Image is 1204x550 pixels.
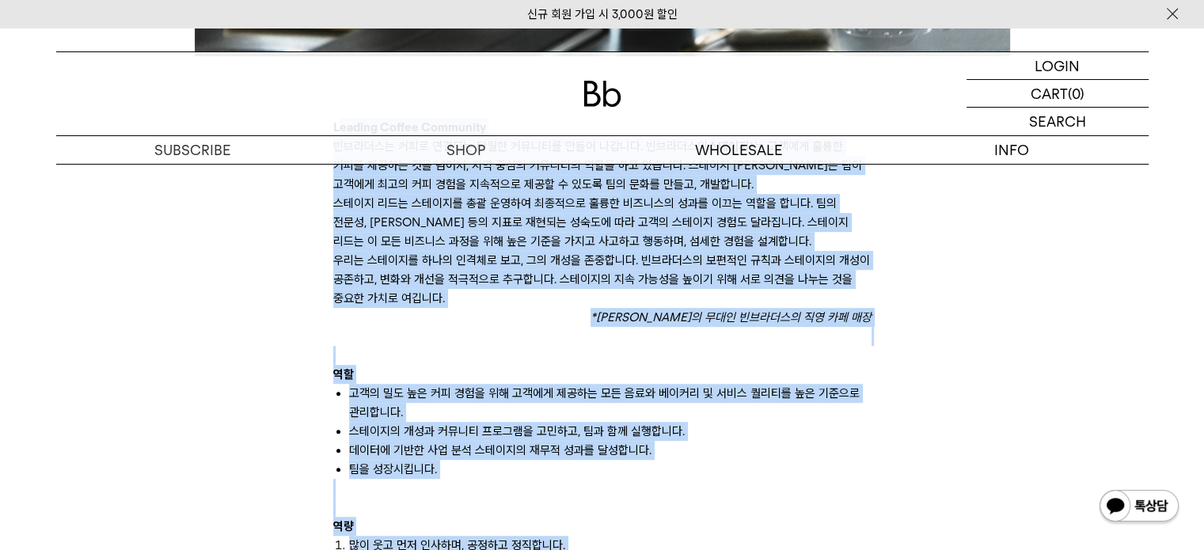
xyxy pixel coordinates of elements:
[349,441,872,460] li: 데이터에 기반한 사업 분석 스테이지의 재무적 성과를 달성합니다.
[1098,488,1180,526] img: 카카오톡 채널 1:1 채팅 버튼
[1035,52,1080,79] p: LOGIN
[875,136,1149,164] p: INFO
[349,422,872,441] li: 스테이지의 개성과 커뮤니티 프로그램을 고민하고, 팀과 함께 실행합니다.
[1031,80,1068,107] p: CART
[333,519,354,533] b: 역량
[1029,108,1086,135] p: SEARCH
[329,136,602,164] a: SHOP
[602,136,875,164] p: WHOLESALE
[583,81,621,107] img: 로고
[591,310,872,324] i: *[PERSON_NAME]의 무대인 빈브라더스의 직영 카페 매장
[349,384,872,422] li: 고객의 밀도 높은 커피 경험을 위해 고객에게 제공하는 모든 음료와 베이커리 및 서비스 퀄리티를 높은 기준으로 관리합니다.
[56,136,329,164] a: SUBSCRIBE
[967,52,1149,80] a: LOGIN
[333,194,872,251] p: 스테이지 리드는 스테이지를 총괄 운영하여 최종적으로 훌륭한 비즈니스의 성과를 이끄는 역할을 합니다. 팀의 전문성, [PERSON_NAME] 등의 지표로 재현되는 성숙도에 따라...
[967,80,1149,108] a: CART (0)
[1068,80,1084,107] p: (0)
[333,251,872,308] p: 우리는 스테이지를 하나의 인격체로 보고, 그의 개성을 존중합니다. 빈브라더스의 보편적인 규칙과 스테이지의 개성이 공존하고, 변화와 개선을 적극적으로 추구합니다. 스테이지의 지...
[333,137,872,194] p: 빈브라더스는 커피로 연결되는 탁월한 커뮤니티를 만들어 나갑니다. 빈브라더스의 *는 고객에게 훌륭한 커피를 제공하는 것을 넘어서, 지역 중심의 커뮤니티의 역할을 하고 있습니다....
[349,460,872,479] li: 팀을 성장시킵니다.
[333,367,354,381] b: 역할
[527,7,678,21] a: 신규 회원 가입 시 3,000원 할인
